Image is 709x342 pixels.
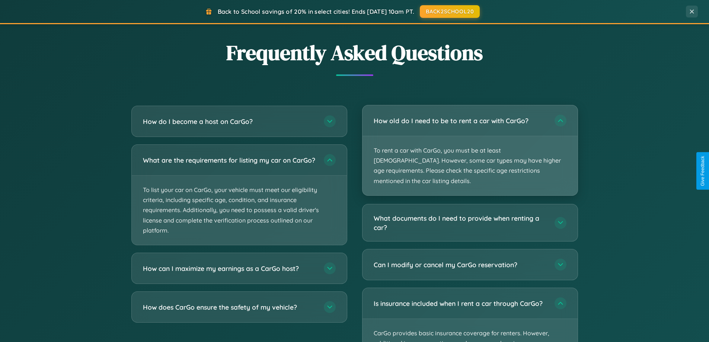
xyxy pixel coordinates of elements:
h3: Can I modify or cancel my CarGo reservation? [374,260,547,269]
h3: What documents do I need to provide when renting a car? [374,214,547,232]
h3: How does CarGo ensure the safety of my vehicle? [143,303,316,312]
p: To rent a car with CarGo, you must be at least [DEMOGRAPHIC_DATA]. However, some car types may ha... [363,136,578,195]
h3: How do I become a host on CarGo? [143,117,316,126]
h3: How old do I need to be to rent a car with CarGo? [374,116,547,125]
h3: How can I maximize my earnings as a CarGo host? [143,264,316,273]
div: Give Feedback [700,156,705,186]
span: Back to School savings of 20% in select cities! Ends [DATE] 10am PT. [218,8,414,15]
h2: Frequently Asked Questions [131,38,578,67]
h3: Is insurance included when I rent a car through CarGo? [374,299,547,308]
button: BACK2SCHOOL20 [420,5,480,18]
h3: What are the requirements for listing my car on CarGo? [143,156,316,165]
p: To list your car on CarGo, your vehicle must meet our eligibility criteria, including specific ag... [132,176,347,245]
